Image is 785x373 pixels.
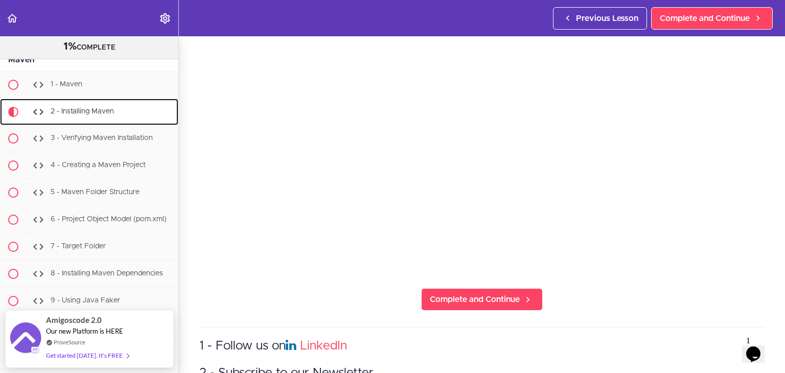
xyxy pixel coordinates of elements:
[660,12,750,25] span: Complete and Continue
[51,297,120,304] span: 9 - Using Java Faker
[742,332,775,363] iframe: chat widget
[51,161,146,169] span: 4 - Creating a Maven Project
[51,243,106,250] span: 7 - Target Folder
[51,270,163,277] span: 8 - Installing Maven Dependencies
[46,314,102,326] span: Amigoscode 2.0
[651,7,773,30] a: Complete and Continue
[576,12,638,25] span: Previous Lesson
[46,349,129,361] div: Get started [DATE]. It's FREE
[553,7,647,30] a: Previous Lesson
[51,108,114,115] span: 2 - Installing Maven
[54,338,85,346] a: ProveSource
[46,327,123,335] span: Our new Platform is HERE
[10,322,41,356] img: provesource social proof notification image
[421,288,543,311] a: Complete and Continue
[199,338,765,355] h3: 1 - Follow us on
[13,40,166,54] div: COMPLETE
[51,81,82,88] span: 1 - Maven
[51,134,153,142] span: 3 - Verifying Maven Installation
[430,293,520,306] span: Complete and Continue
[63,41,77,52] span: 1%
[6,12,18,25] svg: Back to course curriculum
[51,189,140,196] span: 5 - Maven Folder Structure
[300,340,347,352] a: LinkedIn
[159,12,171,25] svg: Settings Menu
[51,216,167,223] span: 6 - Project Object Model (pom.xml)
